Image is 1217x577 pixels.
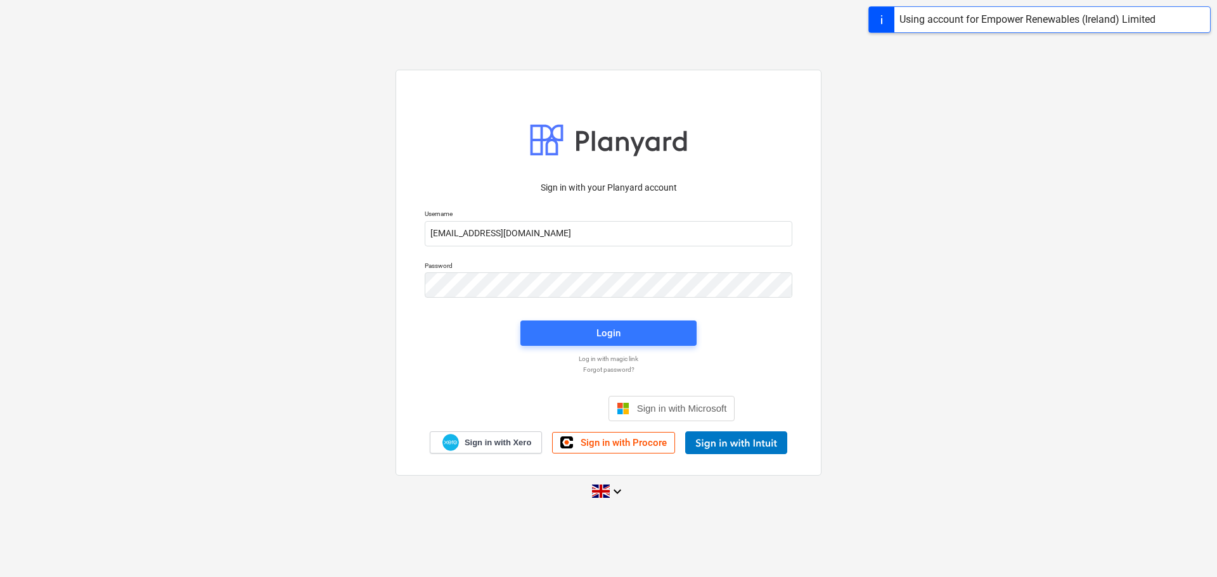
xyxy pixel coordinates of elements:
[430,431,543,453] a: Sign in with Xero
[476,395,605,422] iframe: Sign in with Google Button
[425,181,792,194] p: Sign in with your Planyard account
[899,12,1156,27] div: Using account for Empower Renewables (Ireland) Limited
[442,434,459,451] img: Xero logo
[425,210,792,220] p: Username
[520,320,697,346] button: Login
[465,437,531,448] span: Sign in with Xero
[581,437,667,448] span: Sign in with Procore
[637,403,727,414] span: Sign in with Microsoft
[617,402,629,415] img: Microsoft logo
[418,355,799,363] a: Log in with magic link
[596,325,621,341] div: Login
[418,365,799,374] a: Forgot password?
[552,432,675,453] a: Sign in with Procore
[610,484,625,499] i: keyboard_arrow_down
[425,262,792,272] p: Password
[425,221,792,246] input: Username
